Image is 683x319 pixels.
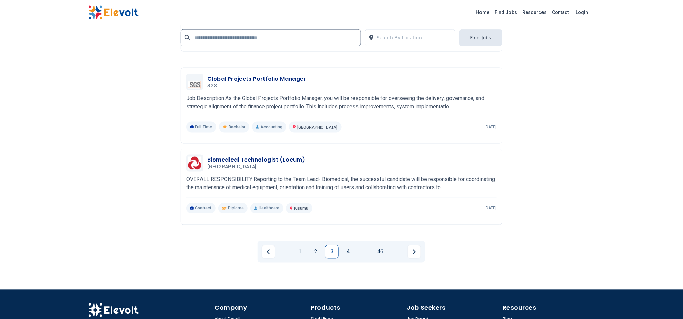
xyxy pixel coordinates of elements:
[325,245,339,259] a: Page 3 is your current page
[262,245,275,259] a: Previous page
[485,124,497,130] p: [DATE]
[649,287,683,319] iframe: Chat Widget
[459,29,502,46] button: Find Jobs
[407,303,499,313] h4: Job Seekers
[207,164,257,170] span: [GEOGRAPHIC_DATA]
[311,303,403,313] h4: Products
[297,125,338,130] span: [GEOGRAPHIC_DATA]
[207,83,217,89] span: SGS
[229,124,245,130] span: Bachelor
[252,122,286,133] p: Accounting
[358,245,371,259] a: Jump forward
[215,303,307,313] h4: Company
[407,245,421,259] a: Next page
[250,203,283,214] p: Healthcare
[207,156,305,164] h3: Biomedical Technologist (Locum)
[262,245,421,259] ul: Pagination
[492,7,520,18] a: Find Jobs
[228,206,244,211] span: Diploma
[88,5,139,20] img: Elevolt
[309,245,322,259] a: Page 2
[188,75,201,89] img: SGS
[520,7,550,18] a: Resources
[186,74,497,133] a: SGSGlobal Projects Portfolio ManagerSGSJob Description As the Global Projects Portfolio Manager, ...
[485,206,497,211] p: [DATE]
[374,245,387,259] a: Page 46
[186,203,216,214] p: Contract
[186,155,497,214] a: Aga Khan HospitalBiomedical Technologist (Locum)[GEOGRAPHIC_DATA]OVERALL RESPONSIBILITY Reporting...
[550,7,572,18] a: Contact
[293,245,306,259] a: Page 1
[207,75,306,83] h3: Global Projects Portfolio Manager
[188,157,201,170] img: Aga Khan Hospital
[186,176,497,192] p: OVERALL RESPONSIBILITY Reporting to the Team Lead- Biomedical, the successful candidate will be r...
[186,94,497,111] p: Job Description As the Global Projects Portfolio Manager, you will be responsible for overseeing ...
[186,122,216,133] p: Full Time
[294,206,308,211] span: Kisumu
[88,303,139,317] img: Elevolt
[503,303,595,313] h4: Resources
[341,245,355,259] a: Page 4
[473,7,492,18] a: Home
[572,6,592,19] a: Login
